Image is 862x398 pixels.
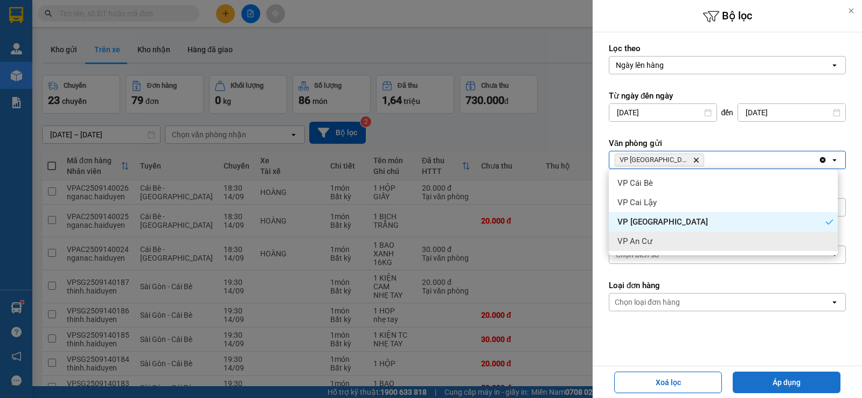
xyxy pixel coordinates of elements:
[738,104,845,121] input: Select a date.
[617,217,708,227] span: VP [GEOGRAPHIC_DATA]
[609,138,846,149] label: Văn phòng gửi
[706,155,707,165] input: Selected VP Sài Gòn.
[830,156,839,164] svg: open
[609,169,838,255] ul: Menu
[615,153,704,166] span: VP Sài Gòn, close by backspace
[830,298,839,306] svg: open
[617,236,652,247] span: VP An Cư
[614,372,722,393] button: Xoá lọc
[617,178,653,188] span: VP Cái Bè
[609,104,717,121] input: Select a date.
[733,372,840,393] button: Áp dụng
[617,197,657,208] span: VP Cai Lậy
[609,280,846,291] label: Loại đơn hàng
[620,156,689,164] span: VP Sài Gòn
[665,60,666,71] input: Selected Ngày lên hàng.
[609,43,846,54] label: Lọc theo
[615,297,680,308] div: Chọn loại đơn hàng
[818,156,827,164] svg: Clear all
[830,61,839,69] svg: open
[609,90,846,101] label: Từ ngày đến ngày
[593,8,862,25] h6: Bộ lọc
[693,157,699,163] svg: Delete
[616,60,664,71] div: Ngày lên hàng
[721,107,734,118] span: đến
